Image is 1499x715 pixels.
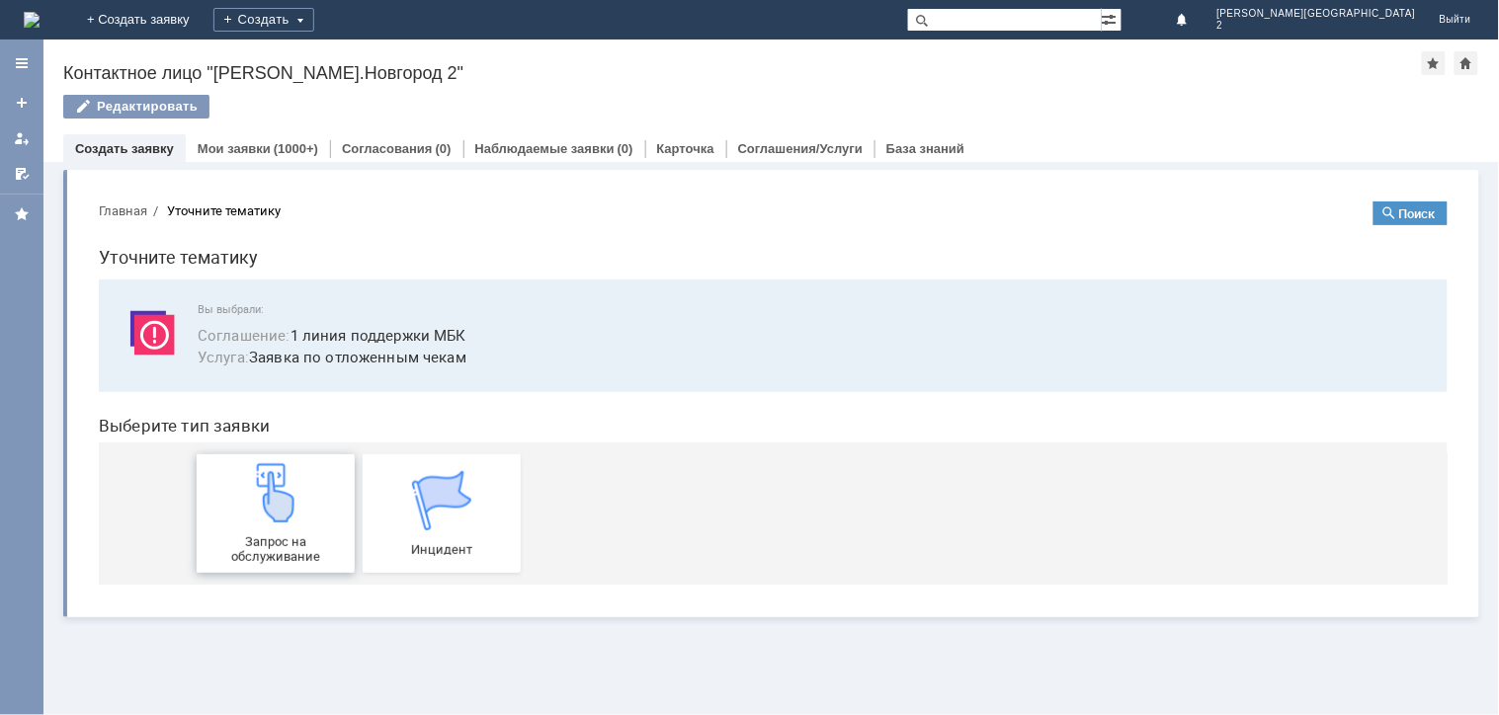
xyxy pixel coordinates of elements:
[6,122,38,154] a: Мои заявки
[329,285,388,345] img: get067d4ba7cf7247ad92597448b2db9300
[342,141,433,156] a: Согласования
[274,141,318,156] div: (1000+)
[75,141,174,156] a: Создать заявку
[198,141,271,156] a: Мои заявки
[115,118,1341,130] span: Вы выбрали:
[84,18,198,33] div: Уточните тематику
[16,57,1365,86] h1: Уточните тематику
[1217,8,1416,20] span: [PERSON_NAME][GEOGRAPHIC_DATA]
[1291,16,1365,40] button: Поиск
[163,278,222,337] img: get23c147a1b4124cbfa18e19f2abec5e8f
[24,12,40,28] img: logo
[213,8,314,32] div: Создать
[115,161,166,181] span: Услуга :
[475,141,615,156] a: Наблюдаемые заявки
[436,141,452,156] div: (0)
[6,87,38,119] a: Создать заявку
[1217,20,1416,32] span: 2
[280,269,438,387] a: Инцидент
[16,16,64,34] button: Главная
[738,141,863,156] a: Соглашения/Услуги
[1455,51,1478,75] div: Сделать домашней страницей
[16,230,1365,250] header: Выберите тип заявки
[40,118,99,177] img: svg%3E
[120,349,266,378] span: Запрос на обслуживание
[63,63,1422,83] div: Контактное лицо "[PERSON_NAME].Новгород 2"
[1422,51,1446,75] div: Добавить в избранное
[886,141,964,156] a: База знаний
[114,269,272,387] a: Запрос на обслуживание
[115,139,208,159] span: Соглашение :
[286,357,432,371] span: Инцидент
[115,138,383,161] button: Соглашение:1 линия поддержки МБК
[657,141,714,156] a: Карточка
[115,160,1341,183] span: Заявка по отложенным чекам
[6,158,38,190] a: Мои согласования
[24,12,40,28] a: Перейти на домашнюю страницу
[618,141,633,156] div: (0)
[1102,9,1122,28] span: Расширенный поиск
